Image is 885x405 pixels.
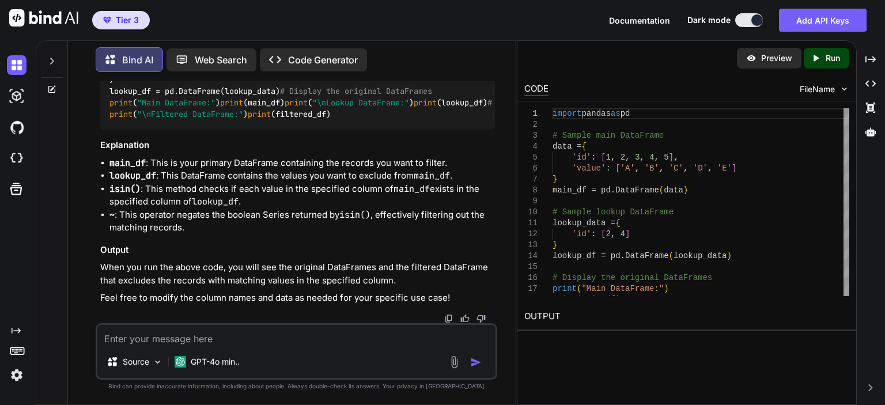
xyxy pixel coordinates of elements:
div: 12 [524,229,538,240]
span: as [611,109,621,118]
span: "Main DataFrame:" [137,97,215,108]
span: 'id' [572,229,592,239]
div: 10 [524,207,538,218]
span: ( [659,186,664,195]
p: Source [123,356,149,368]
span: , [674,153,678,162]
span: 4 [649,153,654,162]
span: ( [669,251,674,260]
span: 2 [606,229,611,239]
span: , [683,164,688,173]
span: , [635,164,640,173]
img: copy [444,314,453,323]
span: lookup_df = pd.DataFrame [553,251,669,260]
span: # Display the original DataFrames [280,86,432,96]
p: Web Search [195,53,247,67]
button: Add API Keys [779,9,867,32]
p: Preview [761,52,792,64]
span: 'B' [645,164,659,173]
span: print [220,97,243,108]
span: [ [615,164,620,173]
span: , [611,153,615,162]
span: ) [683,186,688,195]
span: 'id' [572,153,592,162]
span: print [248,109,271,120]
div: CODE [524,82,549,96]
span: 'D' [693,164,708,173]
span: ] [625,229,630,239]
span: 4 [621,229,625,239]
span: ( [577,295,581,304]
div: 16 [524,272,538,283]
div: 2 [524,119,538,130]
span: lookup_data [674,251,727,260]
span: 'value' [572,164,606,173]
span: print [553,295,577,304]
img: premium [103,17,111,24]
span: FileName [800,84,835,95]
img: icon [470,357,482,368]
span: { [582,142,587,151]
span: , [659,164,664,173]
span: 'E' [717,164,732,173]
span: : [606,164,611,173]
span: "\nFiltered DataFrame:" [137,109,243,120]
span: print [553,284,577,293]
h2: OUTPUT [517,303,856,330]
span: 'A' [621,164,635,173]
h3: Explanation [100,139,495,152]
div: 6 [524,163,538,174]
img: GPT-4o mini [175,356,186,368]
p: Bind can provide inaccurate information, including about people. Always double-check its answers.... [96,382,497,391]
span: 2 [621,153,625,162]
p: Code Generator [288,53,358,67]
span: , [640,153,644,162]
span: , [708,164,712,173]
span: print [109,109,133,120]
div: 4 [524,141,538,152]
span: print [414,97,437,108]
span: import [553,109,581,118]
img: like [460,314,470,323]
span: main_df [582,295,616,304]
div: 5 [524,152,538,163]
span: print [285,97,308,108]
div: 7 [524,174,538,185]
span: : [591,153,596,162]
img: Pick Models [153,357,162,367]
code: main_df [394,183,430,195]
div: 8 [524,185,538,196]
span: # Filter out records in main_df where 'id' is in lookup_df [487,97,755,108]
span: "\nLookup DataFrame:" [312,97,409,108]
img: dislike [476,314,486,323]
code: ~ [109,209,115,221]
span: } [553,240,557,249]
div: 3 [524,130,538,141]
span: Tier 3 [116,14,139,26]
div: 14 [524,251,538,262]
div: 1 [524,108,538,119]
span: "Main DataFrame:" [582,284,664,293]
div: 11 [524,218,538,229]
span: # Display the original DataFrames [553,273,712,282]
span: [ [601,229,606,239]
code: main_df [414,170,450,181]
code: lookup_df [192,196,239,207]
span: 'C' [669,164,683,173]
li: : This DataFrame contains the values you want to exclude from . [109,169,495,183]
span: { [615,218,620,228]
img: githubDark [7,118,27,137]
span: ( [577,284,581,293]
span: ) [615,295,620,304]
span: , [611,229,615,239]
div: 18 [524,294,538,305]
span: data [664,186,683,195]
span: lookup_data = [553,218,615,228]
span: # Sample main DataFrame [553,131,664,140]
h3: Output [100,244,495,257]
span: : [591,229,596,239]
button: premiumTier 3 [92,11,150,29]
span: 1 [606,153,611,162]
span: 5 [664,153,668,162]
p: Bind AI [122,53,153,67]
